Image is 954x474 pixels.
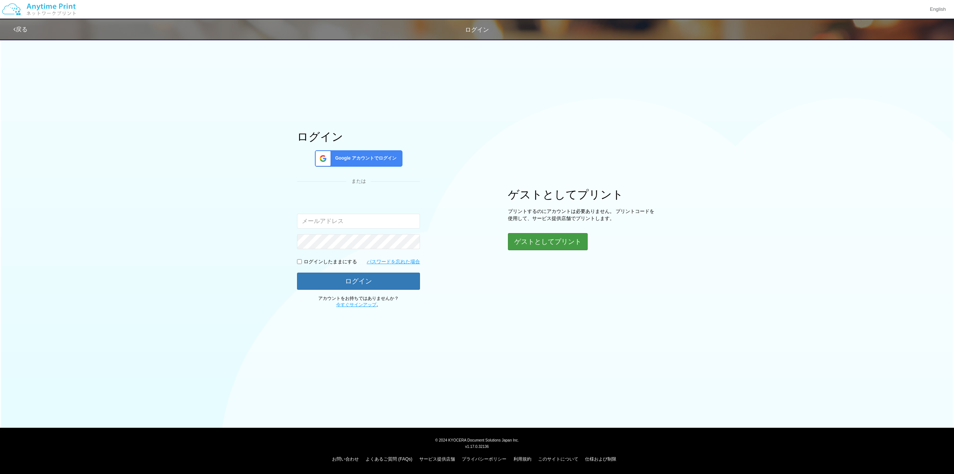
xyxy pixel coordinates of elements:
[508,233,588,250] button: ゲストとしてプリント
[297,214,420,229] input: メールアドレス
[297,178,420,185] div: または
[366,456,412,462] a: よくあるご質問 (FAQs)
[435,437,519,442] span: © 2024 KYOCERA Document Solutions Japan Inc.
[508,188,657,201] h1: ゲストとしてプリント
[465,444,489,449] span: v1.17.0.32136
[465,26,489,33] span: ログイン
[514,456,531,462] a: 利用規約
[336,302,381,307] span: 。
[336,302,376,307] a: 今すぐサインアップ
[297,131,420,143] h1: ログイン
[332,456,359,462] a: お問い合わせ
[332,155,397,161] span: Google アカウントでログイン
[297,295,420,308] p: アカウントをお持ちではありませんか？
[538,456,578,462] a: このサイトについて
[585,456,616,462] a: 仕様および制限
[304,258,357,266] p: ログインしたままにする
[367,258,420,266] a: パスワードを忘れた場合
[462,456,506,462] a: プライバシーポリシー
[508,208,657,222] p: プリントするのにアカウントは必要ありません。 プリントコードを使用して、サービス提供店舗でプリントします。
[13,26,28,32] a: 戻る
[419,456,455,462] a: サービス提供店舗
[297,273,420,290] button: ログイン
